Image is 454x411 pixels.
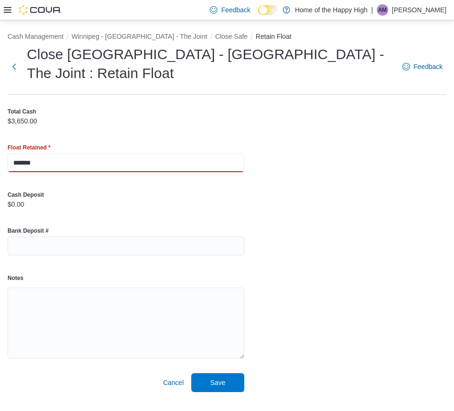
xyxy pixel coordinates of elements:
[8,227,49,235] label: Bank Deposit #
[8,117,37,125] p: $3,650.00
[399,57,446,76] a: Feedback
[8,33,63,40] button: Cash Management
[8,108,36,115] label: Total Cash
[377,4,388,16] div: Aubrey Mondor
[159,373,187,392] button: Cancel
[8,144,51,151] label: Float Retained *
[19,5,62,15] img: Cova
[8,57,21,76] button: Next
[71,33,207,40] button: Winnipeg - [GEOGRAPHIC_DATA] - The Joint
[414,62,443,71] span: Feedback
[210,378,225,387] span: Save
[8,274,23,282] label: Notes
[221,5,250,15] span: Feedback
[163,378,184,387] span: Cancel
[256,33,291,40] button: Retain Float
[8,32,446,43] nav: An example of EuiBreadcrumbs
[378,4,387,16] span: AM
[8,201,24,208] p: $0.00
[258,5,278,15] input: Dark Mode
[295,4,367,16] p: Home of the Happy High
[371,4,373,16] p: |
[191,373,244,392] button: Save
[392,4,446,16] p: [PERSON_NAME]
[27,45,393,83] h1: Close [GEOGRAPHIC_DATA] - [GEOGRAPHIC_DATA] - The Joint : Retain Float
[215,33,248,40] button: Close Safe
[206,0,254,19] a: Feedback
[8,191,44,199] label: Cash Deposit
